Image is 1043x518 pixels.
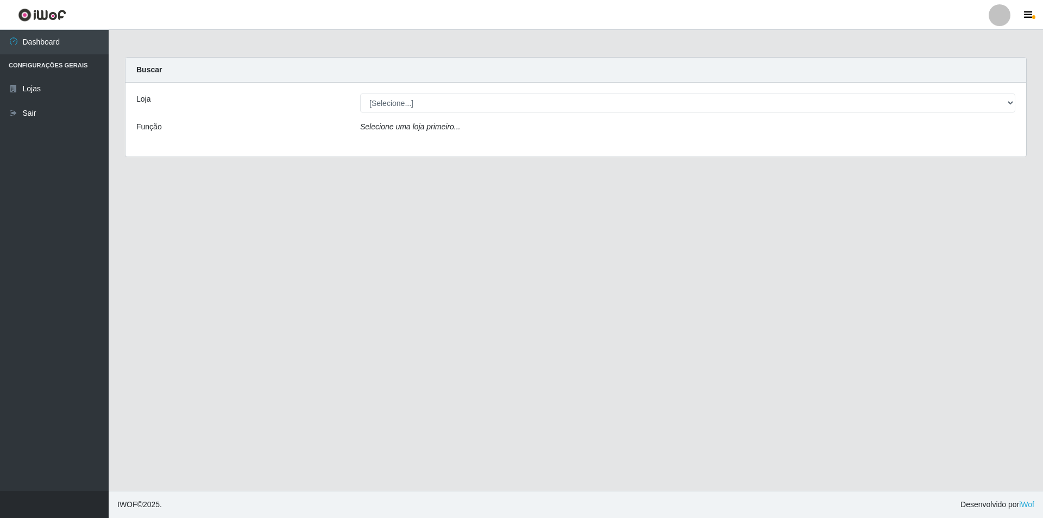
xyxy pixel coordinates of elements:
img: CoreUI Logo [18,8,66,22]
span: © 2025 . [117,499,162,510]
label: Função [136,121,162,133]
a: iWof [1019,500,1034,509]
label: Loja [136,93,150,105]
span: IWOF [117,500,137,509]
i: Selecione uma loja primeiro... [360,122,460,131]
strong: Buscar [136,65,162,74]
span: Desenvolvido por [960,499,1034,510]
